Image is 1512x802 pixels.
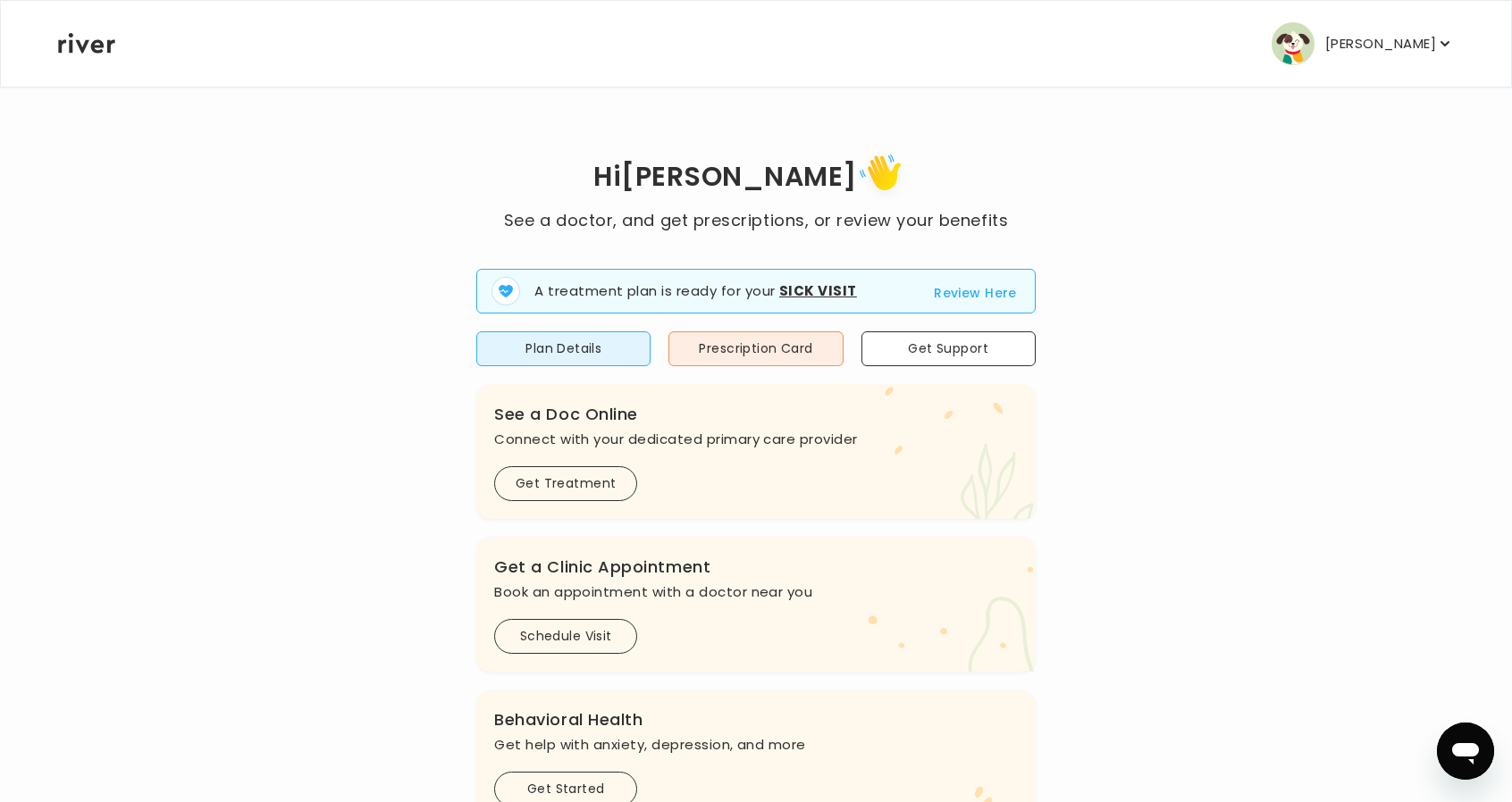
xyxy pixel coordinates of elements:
[1325,31,1436,56] p: [PERSON_NAME]
[861,331,1036,366] button: Get Support
[1437,723,1494,780] iframe: Button to launch messaging window
[504,148,1008,208] h1: Hi [PERSON_NAME]
[494,580,1018,605] p: Book an appointment with a doctor near you
[494,466,637,501] button: Get Treatment
[494,427,1018,452] p: Connect with your dedicated primary care provider
[476,331,651,366] button: Plan Details
[504,208,1008,233] p: See a doctor, and get prescriptions, or review your benefits
[494,707,1018,732] h3: Behavioral Health
[934,282,1017,304] button: Review Here
[494,402,1018,427] h3: See a Doc Online
[668,331,843,366] button: Prescription Card
[1272,22,1454,65] button: user avatar[PERSON_NAME]
[494,732,1018,757] p: Get help with anxiety, depression, and more
[534,281,857,302] p: A treatment plan is ready for your
[779,281,857,300] strong: Sick Visit
[494,555,1018,580] h3: Get a Clinic Appointment
[494,619,637,654] button: Schedule Visit
[1272,22,1315,65] img: user avatar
